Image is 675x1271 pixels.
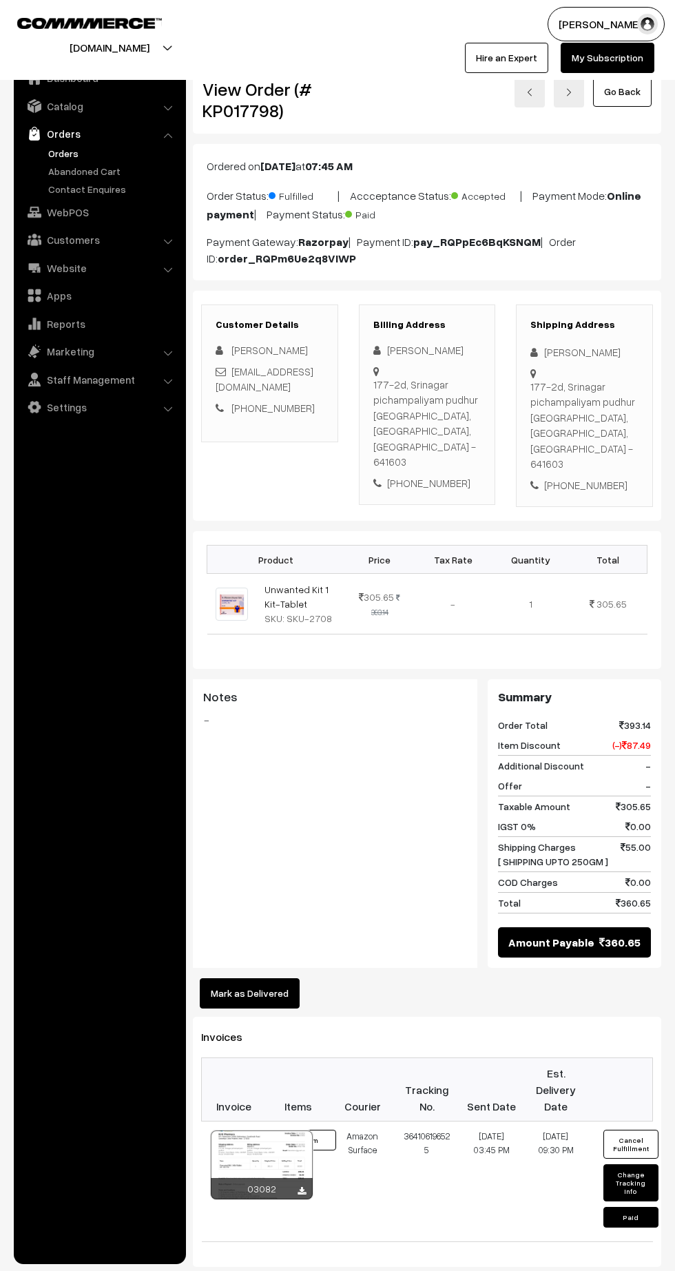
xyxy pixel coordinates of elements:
[459,1058,524,1122] th: Sent Date
[373,377,481,470] div: 177-2d, Srinagar pichampaliyam pudhur [GEOGRAPHIC_DATA], [GEOGRAPHIC_DATA], [GEOGRAPHIC_DATA] - 6...
[465,43,548,73] a: Hire an Expert
[17,339,181,364] a: Marketing
[498,799,570,814] span: Taxable Amount
[373,475,481,491] div: [PHONE_NUMBER]
[203,690,467,705] h3: Notes
[415,546,492,574] th: Tax Rate
[231,344,308,356] span: [PERSON_NAME]
[593,76,652,107] a: Go Back
[565,88,573,96] img: right-arrow.png
[599,934,641,951] span: 360.65
[203,712,467,728] blockquote: -
[395,1058,459,1122] th: Tracking No.
[331,1058,395,1122] th: Courier
[498,690,651,705] h3: Summary
[413,235,541,249] b: pay_RQPpEc6BqKSNQM
[216,365,313,393] a: [EMAIL_ADDRESS][DOMAIN_NAME]
[21,30,198,65] button: [DOMAIN_NAME]
[216,319,324,331] h3: Customer Details
[264,611,337,626] div: SKU: SKU-2708
[530,477,638,493] div: [PHONE_NUMBER]
[331,1122,395,1242] td: Amazon Surface
[345,204,414,222] span: Paid
[269,185,337,203] span: Fulfilled
[373,319,481,331] h3: Billing Address
[17,256,181,280] a: Website
[637,14,658,34] img: user
[17,14,138,30] a: COMMMERCE
[498,819,536,834] span: IGST 0%
[603,1164,658,1201] button: Change Tracking Info
[298,235,349,249] b: Razorpay
[371,593,401,617] strike: 393.14
[260,159,295,173] b: [DATE]
[645,758,651,773] span: -
[216,588,248,620] img: UNWANTED KIT.jpeg
[498,758,584,773] span: Additional Discount
[498,718,548,732] span: Order Total
[530,379,638,472] div: 177-2d, Srinagar pichampaliyam pudhur [GEOGRAPHIC_DATA], [GEOGRAPHIC_DATA], [GEOGRAPHIC_DATA] - 6...
[508,934,594,951] span: Amount Payable
[264,583,329,610] a: Unwanted Kit 1 Kit-Tablet
[359,591,394,603] span: 305.65
[603,1130,658,1159] button: Cancel Fulfillment
[498,896,521,910] span: Total
[603,1207,658,1228] button: Paid
[207,158,647,174] p: Ordered on at
[202,1058,267,1122] th: Invoice
[345,546,415,574] th: Price
[498,840,608,869] span: Shipping Charges [ SHIPPING UPTO 250GM ]
[305,159,353,173] b: 07:45 AM
[415,574,492,634] td: -
[548,7,665,41] button: [PERSON_NAME]
[459,1122,524,1242] td: [DATE] 03:45 PM
[17,283,181,308] a: Apps
[17,200,181,225] a: WebPOS
[218,251,356,265] b: order_RQPm6Ue2q8VIWP
[200,978,300,1009] button: Mark as Delivered
[645,778,651,793] span: -
[596,598,627,610] span: 305.65
[621,840,651,869] span: 55.00
[266,1058,331,1122] th: Items
[45,146,181,161] a: Orders
[619,718,651,732] span: 393.14
[17,311,181,336] a: Reports
[523,1122,588,1242] td: [DATE] 09:30 PM
[207,234,647,267] p: Payment Gateway: | Payment ID: | Order ID:
[207,546,345,574] th: Product
[17,395,181,420] a: Settings
[530,344,638,360] div: [PERSON_NAME]
[17,18,162,28] img: COMMMERCE
[17,94,181,118] a: Catalog
[498,875,558,889] span: COD Charges
[526,88,534,96] img: left-arrow.png
[625,875,651,889] span: 0.00
[201,1030,259,1044] span: Invoices
[561,43,654,73] a: My Subscription
[498,778,522,793] span: Offer
[207,185,647,223] p: Order Status: | Accceptance Status: | Payment Mode: | Payment Status:
[395,1122,459,1242] td: 364106196525
[616,896,651,910] span: 360.65
[17,227,181,252] a: Customers
[569,546,647,574] th: Total
[211,1178,313,1199] div: 03082
[45,164,181,178] a: Abandoned Cart
[45,182,181,196] a: Contact Enquires
[17,367,181,392] a: Staff Management
[523,1058,588,1122] th: Est. Delivery Date
[612,738,651,752] span: (-) 87.49
[451,185,520,203] span: Accepted
[17,121,181,146] a: Orders
[529,598,532,610] span: 1
[616,799,651,814] span: 305.65
[231,402,315,414] a: [PHONE_NUMBER]
[202,79,338,121] h2: View Order (# KP017798)
[498,738,561,752] span: Item Discount
[625,819,651,834] span: 0.00
[530,319,638,331] h3: Shipping Address
[373,342,481,358] div: [PERSON_NAME]
[492,546,569,574] th: Quantity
